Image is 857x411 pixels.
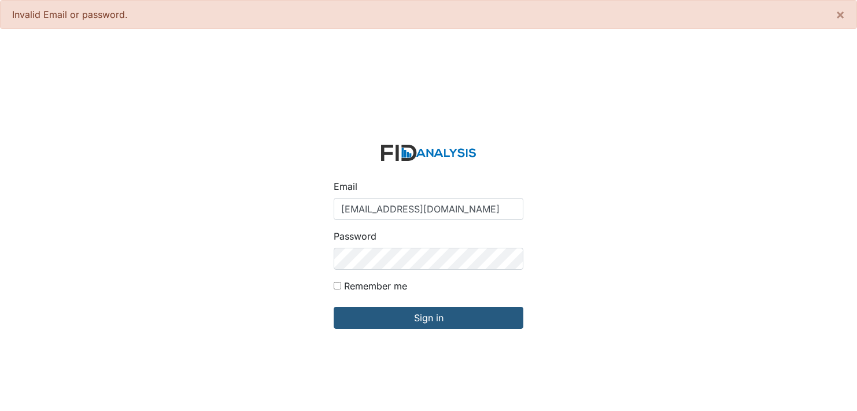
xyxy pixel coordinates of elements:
[334,179,357,193] label: Email
[381,145,476,162] img: logo-2fc8c6e3336f68795322cb6e9a2b9007179b544421de10c17bdaae8622450297.svg
[836,6,845,23] span: ×
[334,307,523,329] input: Sign in
[344,279,407,293] label: Remember me
[824,1,856,28] button: ×
[334,229,376,243] label: Password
